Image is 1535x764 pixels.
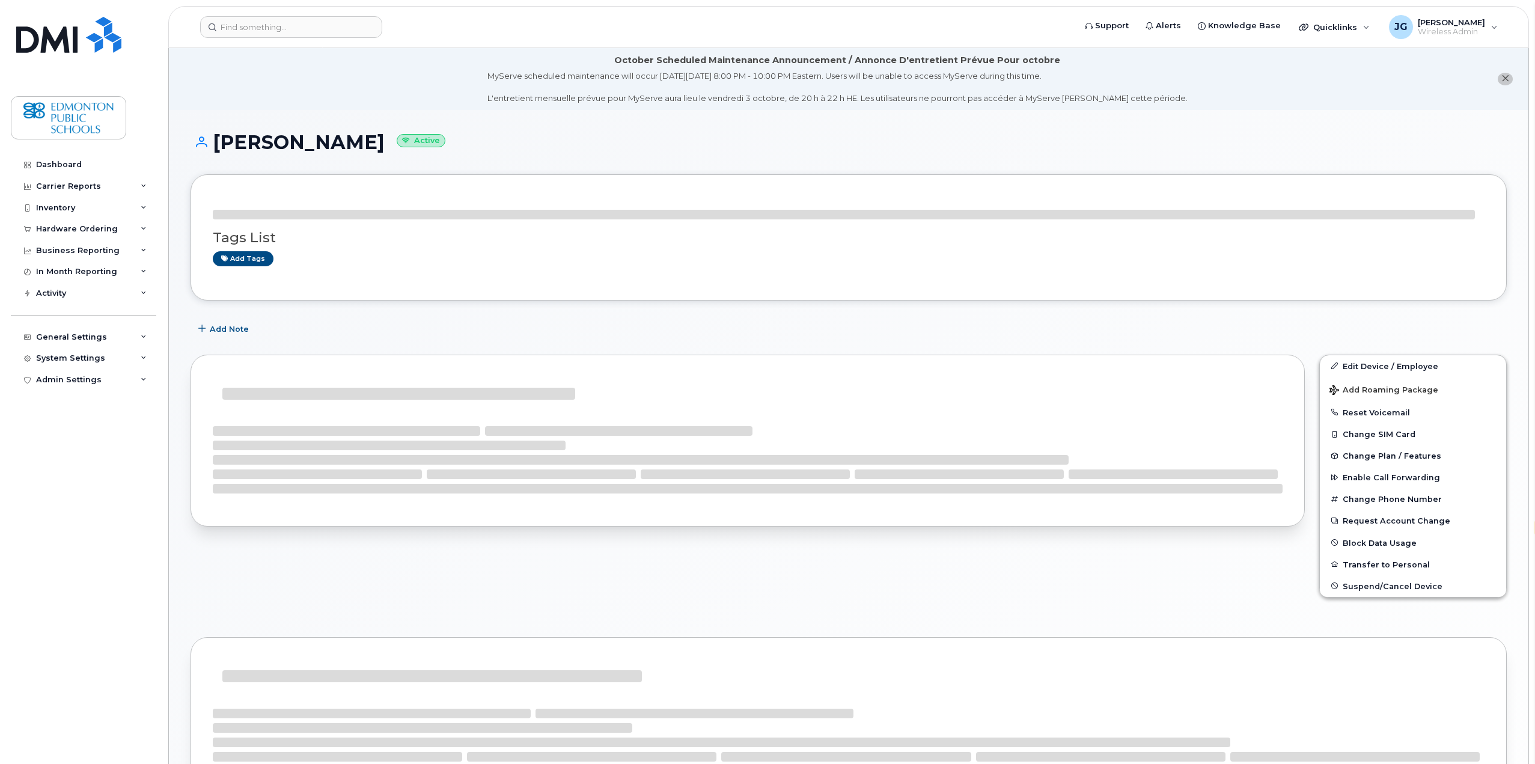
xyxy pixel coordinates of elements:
div: MyServe scheduled maintenance will occur [DATE][DATE] 8:00 PM - 10:00 PM Eastern. Users will be u... [487,70,1188,104]
button: Suspend/Cancel Device [1320,575,1506,597]
span: Enable Call Forwarding [1343,473,1440,482]
a: Add tags [213,251,273,266]
h1: [PERSON_NAME] [191,132,1507,153]
button: Block Data Usage [1320,532,1506,554]
button: Add Note [191,319,259,340]
span: Add Roaming Package [1329,385,1438,397]
button: Change SIM Card [1320,423,1506,445]
button: Add Roaming Package [1320,377,1506,402]
button: Reset Voicemail [1320,402,1506,423]
button: Request Account Change [1320,510,1506,531]
button: Change Plan / Features [1320,445,1506,466]
button: Change Phone Number [1320,488,1506,510]
h3: Tags List [213,230,1485,245]
small: Active [397,134,445,148]
a: Edit Device / Employee [1320,355,1506,377]
button: close notification [1498,73,1513,85]
button: Transfer to Personal [1320,554,1506,575]
button: Enable Call Forwarding [1320,466,1506,488]
span: Change Plan / Features [1343,451,1441,460]
span: Suspend/Cancel Device [1343,581,1442,590]
div: October Scheduled Maintenance Announcement / Annonce D'entretient Prévue Pour octobre [614,54,1060,67]
span: Add Note [210,323,249,335]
